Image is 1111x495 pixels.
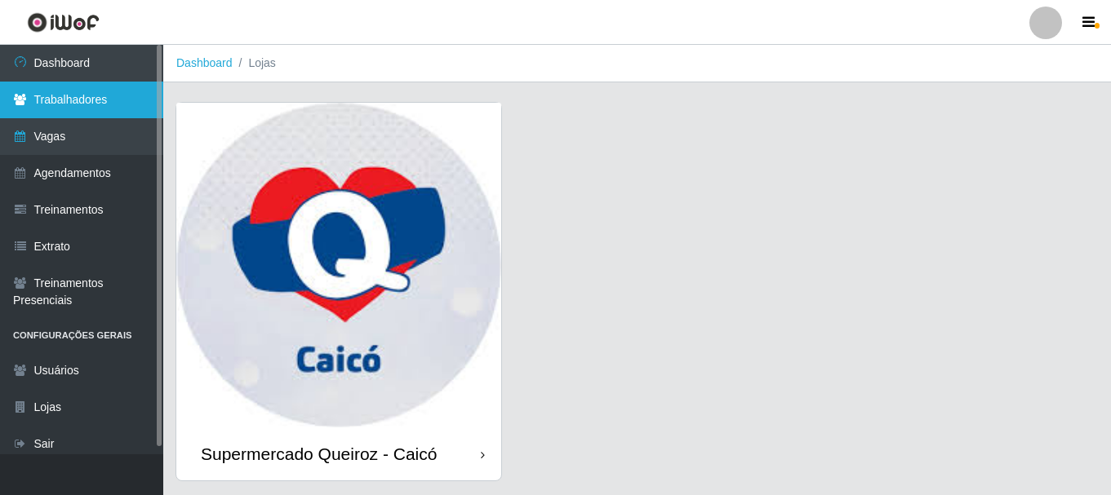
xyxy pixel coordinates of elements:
a: Dashboard [176,56,233,69]
li: Lojas [233,55,276,72]
nav: breadcrumb [163,45,1111,82]
a: Supermercado Queiroz - Caicó [176,103,501,480]
div: Supermercado Queiroz - Caicó [201,444,437,464]
img: cardImg [176,103,501,427]
img: CoreUI Logo [27,12,100,33]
